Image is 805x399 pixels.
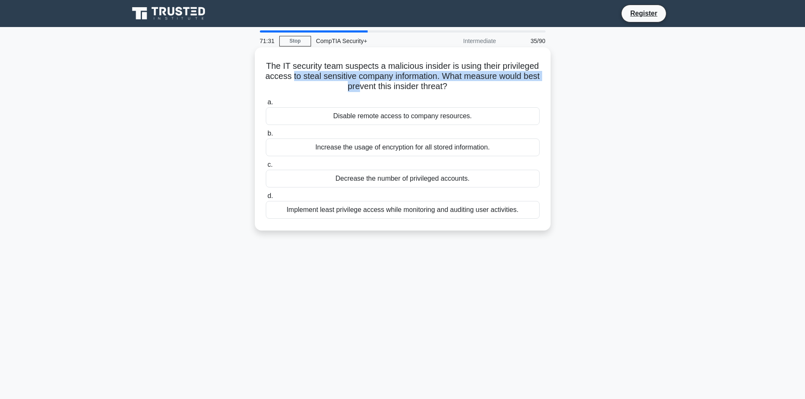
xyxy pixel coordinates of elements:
[267,161,273,168] span: c.
[265,61,540,92] h5: The IT security team suspects a malicious insider is using their privileged access to steal sensi...
[427,33,501,49] div: Intermediate
[266,138,540,156] div: Increase the usage of encryption for all stored information.
[267,98,273,106] span: a.
[267,192,273,199] span: d.
[625,8,662,19] a: Register
[267,130,273,137] span: b.
[279,36,311,46] a: Stop
[311,33,427,49] div: CompTIA Security+
[266,170,540,187] div: Decrease the number of privileged accounts.
[266,107,540,125] div: Disable remote access to company resources.
[266,201,540,219] div: Implement least privilege access while monitoring and auditing user activities.
[501,33,551,49] div: 35/90
[255,33,279,49] div: 71:31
